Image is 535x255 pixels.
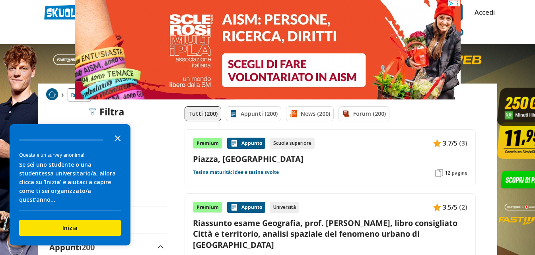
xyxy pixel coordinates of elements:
[445,170,450,176] span: 12
[88,106,125,117] div: Filtra
[286,106,334,121] a: News (200)
[475,4,491,21] a: Accedi
[226,106,281,121] a: Appunti (200)
[435,169,443,177] img: Pagine
[270,138,315,149] div: Scuola superiore
[193,202,222,213] div: Premium
[110,130,126,146] button: Close the survey
[230,139,238,147] img: Appunti contenuto
[19,151,121,159] div: Questa è un survey anonima!
[88,108,96,116] img: Filtra filtri mobile
[185,106,221,121] a: Tutti (200)
[193,138,222,149] div: Premium
[452,170,467,176] span: pagine
[433,203,441,211] img: Appunti contenuto
[49,242,95,253] label: Appunti
[459,138,467,148] span: (3)
[227,202,265,213] div: Appunto
[227,138,265,149] div: Appunto
[459,202,467,212] span: (2)
[342,110,350,118] img: Forum filtro contenuto
[443,138,457,148] span: 3.7/5
[82,242,95,253] span: 200
[443,202,457,212] span: 3.5/5
[10,124,130,245] div: Survey
[270,202,299,213] div: Università
[46,88,58,100] img: Home
[193,218,467,250] a: Riassunto esame Geografia, prof. [PERSON_NAME], libro consigliato Città e territorio, analisi spa...
[433,139,441,147] img: Appunti contenuto
[193,169,279,175] a: Tesina maturità: idee e tesine svolte
[158,245,164,249] img: Apri e chiudi sezione
[339,106,389,121] a: Forum (200)
[290,110,298,118] img: News filtro contenuto
[193,154,467,164] a: Piazza, [GEOGRAPHIC_DATA]
[46,88,58,101] a: Home
[19,220,121,236] button: Inizia
[230,203,238,211] img: Appunti contenuto
[68,88,91,101] a: Ricerca
[230,110,237,118] img: Appunti filtro contenuto
[19,160,121,204] div: Se sei uno studente o una studentessa universitario/a, allora clicca su 'Inizia' e aiutaci a capi...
